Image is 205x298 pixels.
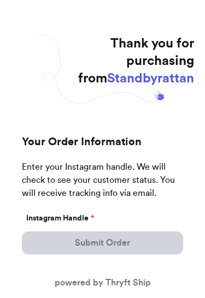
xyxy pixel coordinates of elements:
h2: Your Order Information [22,134,183,160]
span: Standbyrattan [107,72,194,85]
h1: Thank you for purchasing from [72,35,194,87]
a: powered by Thryft Ship [55,278,151,287]
p: Enter your Instagram handle. We will check to see your customer status. You will receive tracking... [22,160,183,211]
button: Submit Order [22,231,183,254]
label: Instagram Handle [26,213,94,224]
